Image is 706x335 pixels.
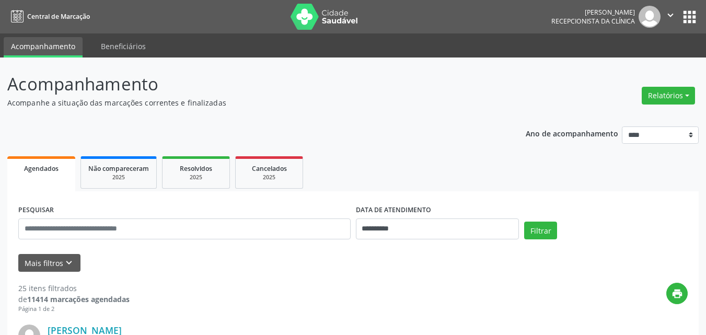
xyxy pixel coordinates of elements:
[7,71,491,97] p: Acompanhamento
[243,174,295,181] div: 2025
[526,126,618,140] p: Ano de acompanhamento
[4,37,83,57] a: Acompanhamento
[524,222,557,239] button: Filtrar
[680,8,699,26] button: apps
[18,283,130,294] div: 25 itens filtrados
[639,6,661,28] img: img
[551,8,635,17] div: [PERSON_NAME]
[18,305,130,314] div: Página 1 de 2
[27,294,130,304] strong: 11414 marcações agendadas
[180,164,212,173] span: Resolvidos
[661,6,680,28] button: 
[18,202,54,218] label: PESQUISAR
[252,164,287,173] span: Cancelados
[27,12,90,21] span: Central de Marcação
[551,17,635,26] span: Recepcionista da clínica
[24,164,59,173] span: Agendados
[18,254,80,272] button: Mais filtroskeyboard_arrow_down
[170,174,222,181] div: 2025
[88,164,149,173] span: Não compareceram
[63,257,75,269] i: keyboard_arrow_down
[7,97,491,108] p: Acompanhe a situação das marcações correntes e finalizadas
[88,174,149,181] div: 2025
[94,37,153,55] a: Beneficiários
[665,9,676,21] i: 
[642,87,695,105] button: Relatórios
[672,288,683,299] i: print
[18,294,130,305] div: de
[666,283,688,304] button: print
[7,8,90,25] a: Central de Marcação
[356,202,431,218] label: DATA DE ATENDIMENTO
